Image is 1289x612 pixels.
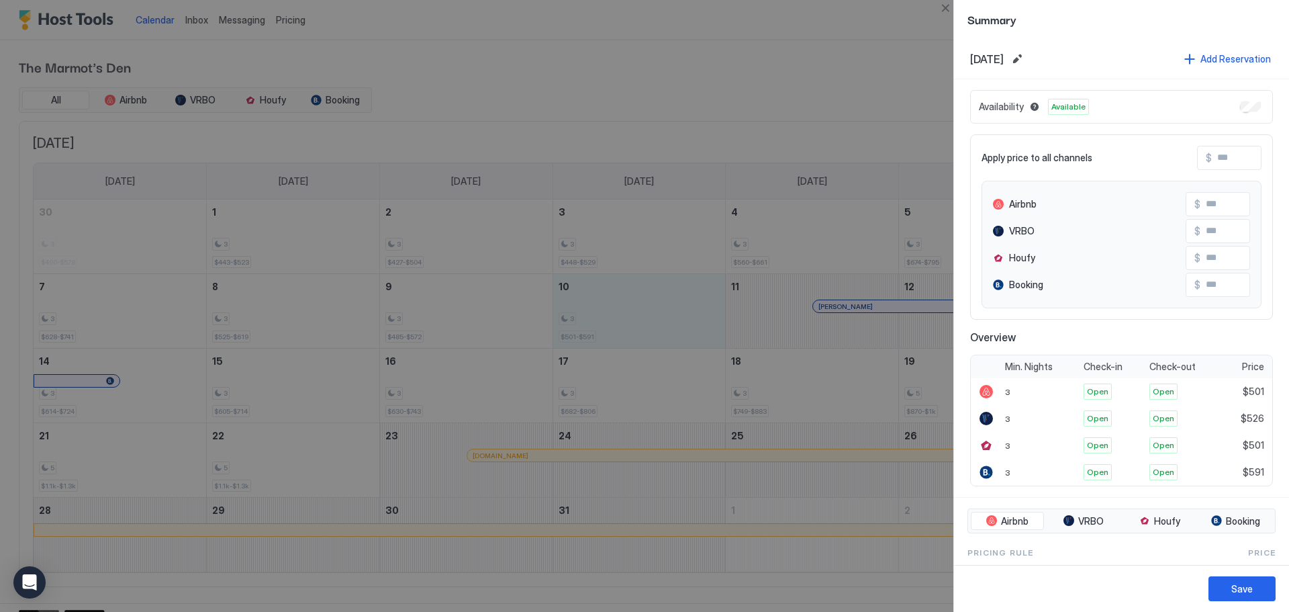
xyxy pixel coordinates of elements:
[1248,547,1276,559] span: Price
[1200,52,1271,66] div: Add Reservation
[1047,512,1120,531] button: VRBO
[1087,439,1108,451] span: Open
[1051,101,1086,113] span: Available
[1231,582,1253,596] div: Save
[1194,252,1200,264] span: $
[1153,386,1174,398] span: Open
[982,152,1092,164] span: Apply price to all channels
[1009,252,1035,264] span: Houfy
[1084,361,1123,373] span: Check-in
[1194,279,1200,291] span: $
[1153,439,1174,451] span: Open
[971,512,1044,531] button: Airbnb
[1226,515,1260,527] span: Booking
[1153,412,1174,425] span: Open
[967,547,1033,559] span: Pricing Rule
[1243,466,1264,478] span: $591
[1005,468,1010,478] span: 3
[1123,512,1196,531] button: Houfy
[1243,386,1264,398] span: $501
[970,331,1273,344] span: Overview
[967,11,1276,28] span: Summary
[1194,225,1200,237] span: $
[1001,515,1029,527] span: Airbnb
[1194,198,1200,210] span: $
[1242,361,1264,373] span: Price
[1027,99,1043,115] button: Blocked dates override all pricing rules and remain unavailable until manually unblocked
[13,566,46,599] div: Open Intercom Messenger
[1009,51,1025,67] button: Edit date range
[1149,361,1196,373] span: Check-out
[970,52,1004,66] span: [DATE]
[967,509,1276,534] div: tab-group
[1005,387,1010,397] span: 3
[1154,515,1180,527] span: Houfy
[1243,439,1264,451] span: $501
[979,101,1024,113] span: Availability
[1009,225,1035,237] span: VRBO
[1009,198,1037,210] span: Airbnb
[1199,512,1272,531] button: Booking
[1087,386,1108,398] span: Open
[1087,412,1108,425] span: Open
[1241,412,1264,425] span: $526
[1005,414,1010,424] span: 3
[1208,576,1276,601] button: Save
[1087,466,1108,478] span: Open
[1009,279,1043,291] span: Booking
[1005,361,1053,373] span: Min. Nights
[1153,466,1174,478] span: Open
[1078,515,1104,527] span: VRBO
[1182,50,1273,68] button: Add Reservation
[1005,441,1010,451] span: 3
[1206,152,1212,164] span: $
